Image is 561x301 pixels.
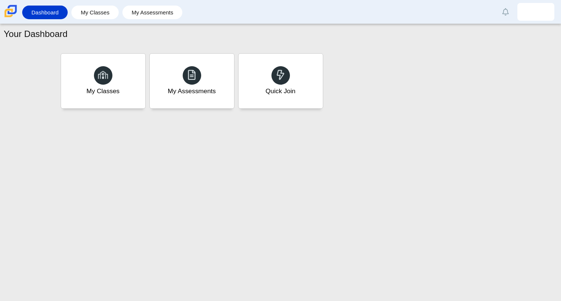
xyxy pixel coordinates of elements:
[530,6,542,18] img: kayla.baker.Tb0A88
[75,6,115,19] a: My Classes
[497,4,514,20] a: Alerts
[4,28,68,40] h1: Your Dashboard
[149,53,234,109] a: My Assessments
[87,87,120,96] div: My Classes
[126,6,179,19] a: My Assessments
[168,87,216,96] div: My Assessments
[3,3,18,19] img: Carmen School of Science & Technology
[266,87,295,96] div: Quick Join
[517,3,554,21] a: kayla.baker.Tb0A88
[3,14,18,20] a: Carmen School of Science & Technology
[61,53,146,109] a: My Classes
[26,6,64,19] a: Dashboard
[238,53,323,109] a: Quick Join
